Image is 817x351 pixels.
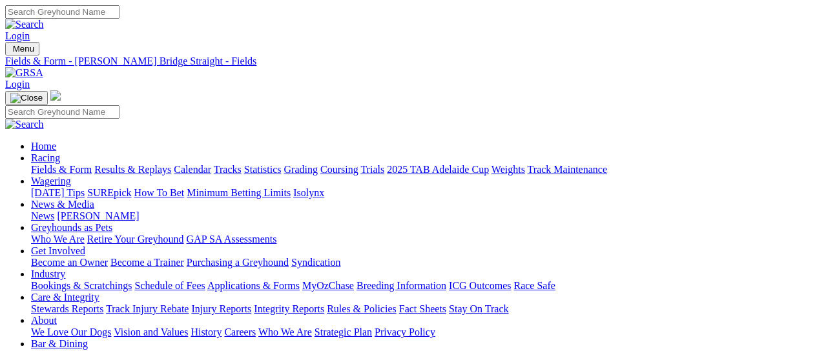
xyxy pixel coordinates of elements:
img: GRSA [5,67,43,79]
a: Vision and Values [114,326,188,337]
a: Coursing [320,164,358,175]
a: Syndication [291,257,340,268]
a: Fields & Form [31,164,92,175]
a: Fields & Form - [PERSON_NAME] Bridge Straight - Fields [5,55,812,67]
a: Results & Replays [94,164,171,175]
div: Greyhounds as Pets [31,234,812,245]
a: Schedule of Fees [134,280,205,291]
a: Who We Are [258,326,312,337]
a: Become a Trainer [110,257,184,268]
a: Stewards Reports [31,303,103,314]
a: Applications & Forms [207,280,300,291]
a: [PERSON_NAME] [57,210,139,221]
a: Track Maintenance [528,164,607,175]
a: ICG Outcomes [449,280,511,291]
div: About [31,326,812,338]
img: Search [5,119,44,130]
div: News & Media [31,210,812,222]
a: Bar & Dining [31,338,88,349]
span: Menu [13,44,34,54]
img: logo-grsa-white.png [50,90,61,101]
a: Care & Integrity [31,292,99,303]
a: News & Media [31,199,94,210]
a: Industry [31,268,65,279]
div: Care & Integrity [31,303,812,315]
a: Login [5,79,30,90]
a: Who We Are [31,234,85,245]
a: Get Involved [31,245,85,256]
a: Grading [284,164,318,175]
a: Statistics [244,164,282,175]
a: Breeding Information [357,280,446,291]
img: Close [10,93,43,103]
div: Wagering [31,187,812,199]
a: Race Safe [513,280,555,291]
a: Become an Owner [31,257,108,268]
a: Stay On Track [449,303,508,314]
a: Track Injury Rebate [106,303,189,314]
a: Privacy Policy [375,326,435,337]
input: Search [5,105,119,119]
a: We Love Our Dogs [31,326,111,337]
a: About [31,315,57,326]
button: Toggle navigation [5,42,39,55]
a: Login [5,30,30,41]
a: Bookings & Scratchings [31,280,132,291]
a: Calendar [174,164,211,175]
a: Wagering [31,175,71,186]
a: Purchasing a Greyhound [187,257,289,268]
img: Search [5,19,44,30]
a: History [191,326,222,337]
a: Tracks [214,164,242,175]
a: News [31,210,54,221]
a: GAP SA Assessments [187,234,277,245]
a: 2025 TAB Adelaide Cup [387,164,489,175]
button: Toggle navigation [5,91,48,105]
a: Careers [224,326,256,337]
a: Trials [360,164,384,175]
a: MyOzChase [302,280,354,291]
a: Retire Your Greyhound [87,234,184,245]
div: Industry [31,280,812,292]
div: Get Involved [31,257,812,268]
a: Home [31,141,56,152]
a: Fact Sheets [399,303,446,314]
a: Integrity Reports [254,303,324,314]
a: How To Bet [134,187,185,198]
a: [DATE] Tips [31,187,85,198]
a: Injury Reports [191,303,251,314]
a: Weights [491,164,525,175]
div: Racing [31,164,812,175]
a: Isolynx [293,187,324,198]
a: Strategic Plan [315,326,372,337]
input: Search [5,5,119,19]
a: Greyhounds as Pets [31,222,112,233]
a: SUREpick [87,187,131,198]
a: Rules & Policies [327,303,397,314]
a: Minimum Betting Limits [187,187,291,198]
a: Racing [31,152,60,163]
